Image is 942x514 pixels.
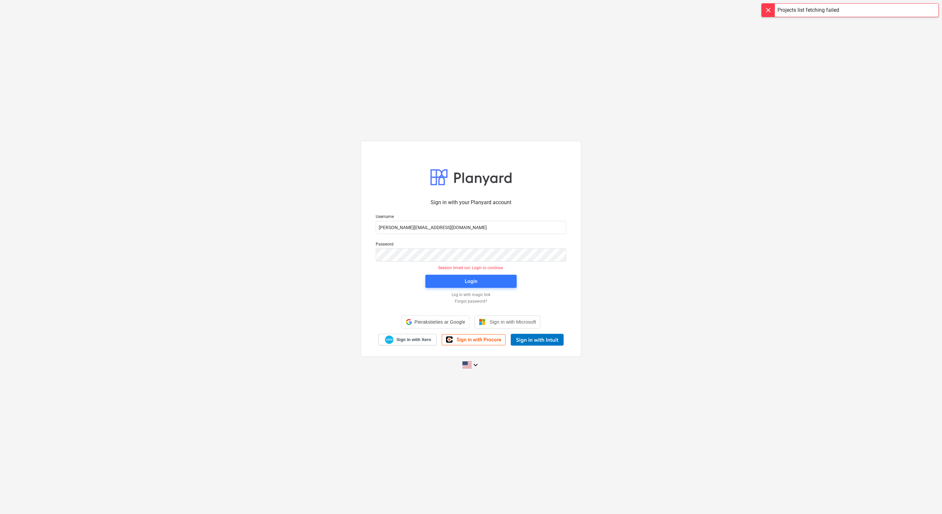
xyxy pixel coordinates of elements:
[396,337,431,343] span: Sign in with Xero
[479,319,485,325] img: Microsoft logo
[909,482,942,514] iframe: Chat Widget
[777,6,839,14] div: Projects list fetching failed
[376,214,566,221] p: Username
[372,299,570,304] a: Forgot password?
[457,337,501,343] span: Sign in with Procore
[442,334,505,345] a: Sign in with Procore
[372,292,570,298] a: Log in with magic link
[402,315,470,329] div: Pierakstieties ar Google
[376,221,566,234] input: Username
[489,319,536,325] span: Sign in with Microsoft
[465,277,477,286] div: Login
[472,361,480,369] i: keyboard_arrow_down
[415,319,465,325] span: Pierakstieties ar Google
[376,199,566,206] p: Sign in with your Planyard account
[376,242,566,248] p: Password
[378,334,437,345] a: Sign in with Xero
[425,275,517,288] button: Login
[385,335,393,344] img: Xero logo
[372,266,570,271] p: Session timed out. Login to continue.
